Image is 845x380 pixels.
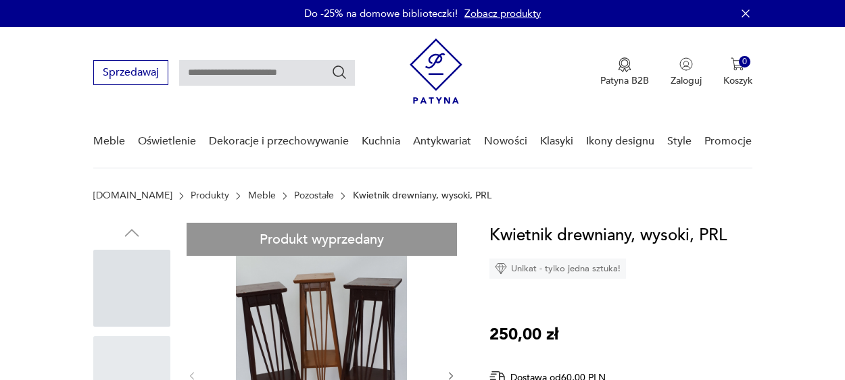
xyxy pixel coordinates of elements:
button: Sprzedawaj [93,60,168,85]
p: Koszyk [723,74,752,87]
div: Produkt wyprzedany [187,223,457,256]
p: Kwietnik drewniany, wysoki, PRL [353,190,491,201]
img: Ikona medalu [618,57,631,72]
a: Dekoracje i przechowywanie [209,115,349,167]
a: Antykwariat [413,115,471,167]
a: Ikona medaluPatyna B2B [600,57,649,87]
p: Zaloguj [671,74,702,87]
a: Meble [93,115,125,167]
img: Ikona koszyka [731,57,744,71]
a: Promocje [704,115,752,167]
div: Unikat - tylko jedna sztuka! [489,259,626,279]
img: Ikonka użytkownika [679,57,693,71]
a: Style [667,115,692,167]
button: Szukaj [331,64,347,80]
img: Ikona diamentu [495,263,507,275]
a: Sprzedawaj [93,69,168,78]
p: Do -25% na domowe biblioteczki! [304,7,458,20]
a: Ikony designu [586,115,654,167]
a: Zobacz produkty [464,7,541,20]
button: Patyna B2B [600,57,649,87]
p: 250,00 zł [489,322,558,348]
img: Patyna - sklep z meblami i dekoracjami vintage [410,38,462,104]
a: Klasyki [540,115,573,167]
a: Kuchnia [362,115,400,167]
a: Produkty [191,190,229,201]
a: Nowości [484,115,527,167]
div: 0 [739,56,750,67]
a: Pozostałe [294,190,334,201]
button: Zaloguj [671,57,702,87]
a: Meble [248,190,276,201]
button: 0Koszyk [723,57,752,87]
a: Oświetlenie [138,115,196,167]
h1: Kwietnik drewniany, wysoki, PRL [489,223,727,248]
p: Patyna B2B [600,74,649,87]
a: [DOMAIN_NAME] [93,190,172,201]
